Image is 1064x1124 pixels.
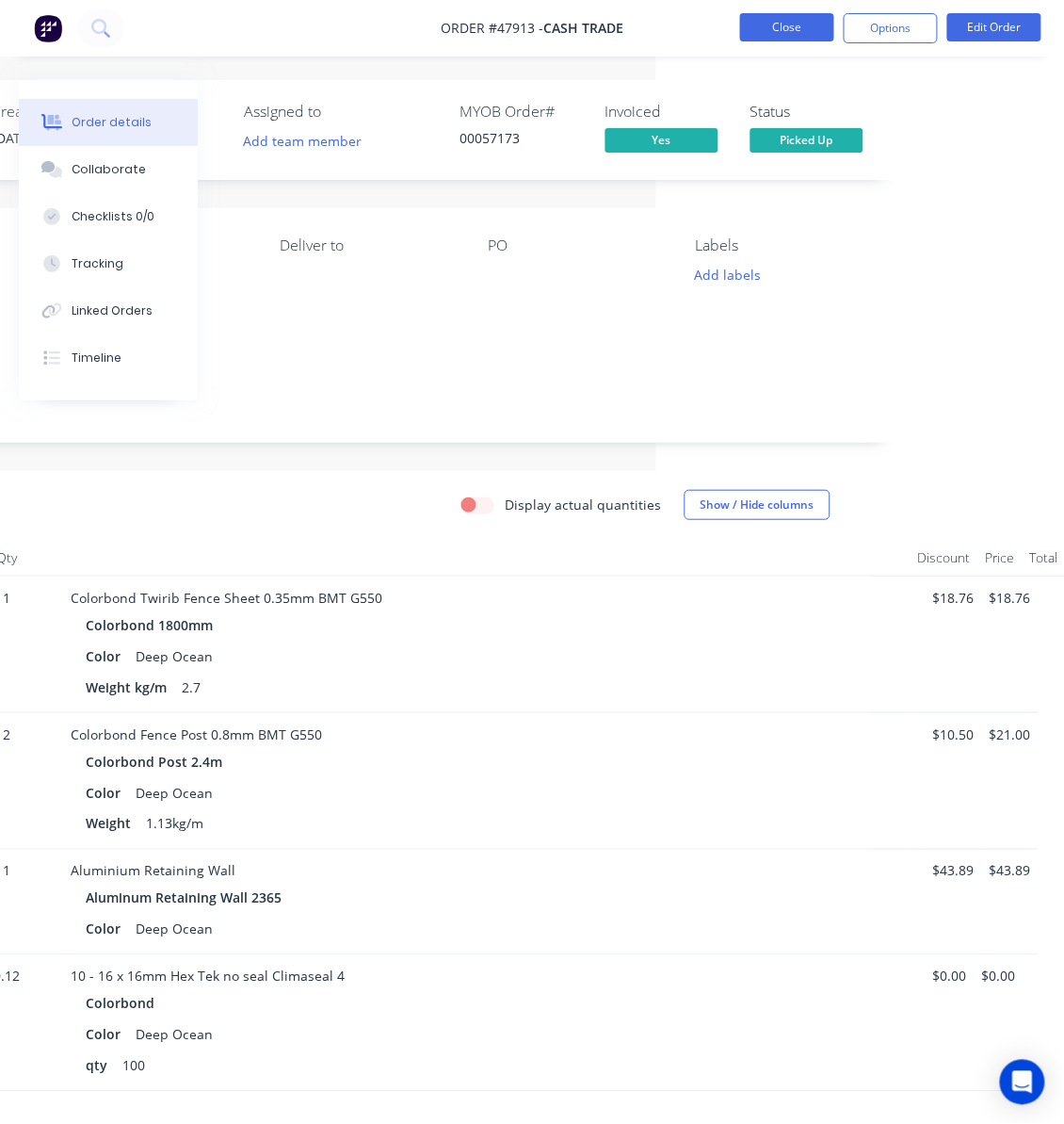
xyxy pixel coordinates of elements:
[86,810,138,838] div: Weight
[128,1021,220,1049] div: Deep Ocean
[72,208,154,225] div: Checklists 0/0
[86,643,128,670] div: Color
[696,236,873,254] div: Labels
[71,968,345,986] span: 10 - 16 x 16mm Hex Tek no seal Climaseal 4
[244,128,372,154] button: Add team member
[543,20,623,38] span: Cash Trade
[933,725,975,744] span: $10.50
[933,967,967,986] span: $0.00
[244,103,432,121] div: Assigned to
[71,725,322,743] span: Colorbond Fence Post 0.8mm BMT G550
[3,725,10,744] span: 2
[3,588,10,608] span: 1
[1000,1060,1045,1105] div: Open Intercom Messenger
[71,589,382,607] span: Colorbond Twirib Fence Sheet 0.35mm BMT G550
[86,885,289,912] div: Aluminum Retaining Wall 2365
[685,262,771,287] button: Add labels
[685,490,830,520] button: Show / Hide columns
[128,643,220,670] div: Deep Ocean
[174,674,208,701] div: 2.7
[605,128,718,152] span: Yes
[72,114,152,131] div: Order details
[844,13,938,43] button: Options
[86,779,128,806] div: Color
[138,810,211,838] div: 1.13kg/m
[978,539,1023,577] div: Price
[947,13,1041,41] button: Edit Order
[281,236,458,254] div: Deliver to
[115,1052,153,1080] div: 100
[933,861,975,881] span: $43.89
[72,302,153,319] div: Linked Orders
[460,128,583,148] div: 00057173
[990,861,1031,881] span: $43.89
[3,861,10,881] span: 1
[86,916,128,943] div: Color
[911,539,978,577] div: Discount
[86,1021,128,1049] div: Color
[19,334,198,382] button: Timeline
[19,146,198,193] button: Collaborate
[933,588,975,608] span: $18.76
[128,779,220,806] div: Deep Ocean
[750,103,873,121] div: Status
[990,588,1031,608] span: $18.76
[128,916,220,943] div: Deep Ocean
[19,287,198,334] button: Linked Orders
[19,240,198,287] button: Tracking
[460,103,583,121] div: MYOB Order #
[488,236,665,254] div: PO
[740,13,834,41] button: Close
[86,1052,115,1080] div: qty
[234,128,372,154] button: Add team member
[982,967,1016,986] span: $0.00
[750,128,863,152] span: Picked Up
[605,103,728,121] div: Invoiced
[441,20,543,38] span: Order #47913 -
[750,128,863,156] button: Picked Up
[86,990,162,1018] div: Colorbond
[86,611,220,639] div: Colorbond 1800mm
[34,14,62,42] img: Factory
[72,255,123,272] div: Tracking
[72,161,146,178] div: Collaborate
[19,99,198,146] button: Order details
[86,748,230,775] div: Colorbond Post 2.4m
[506,495,662,514] label: Display actual quantities
[990,725,1031,744] span: $21.00
[71,862,235,880] span: Aluminium Retaining Wall
[19,193,198,240] button: Checklists 0/0
[72,350,121,367] div: Timeline
[86,674,174,701] div: Weight kg/m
